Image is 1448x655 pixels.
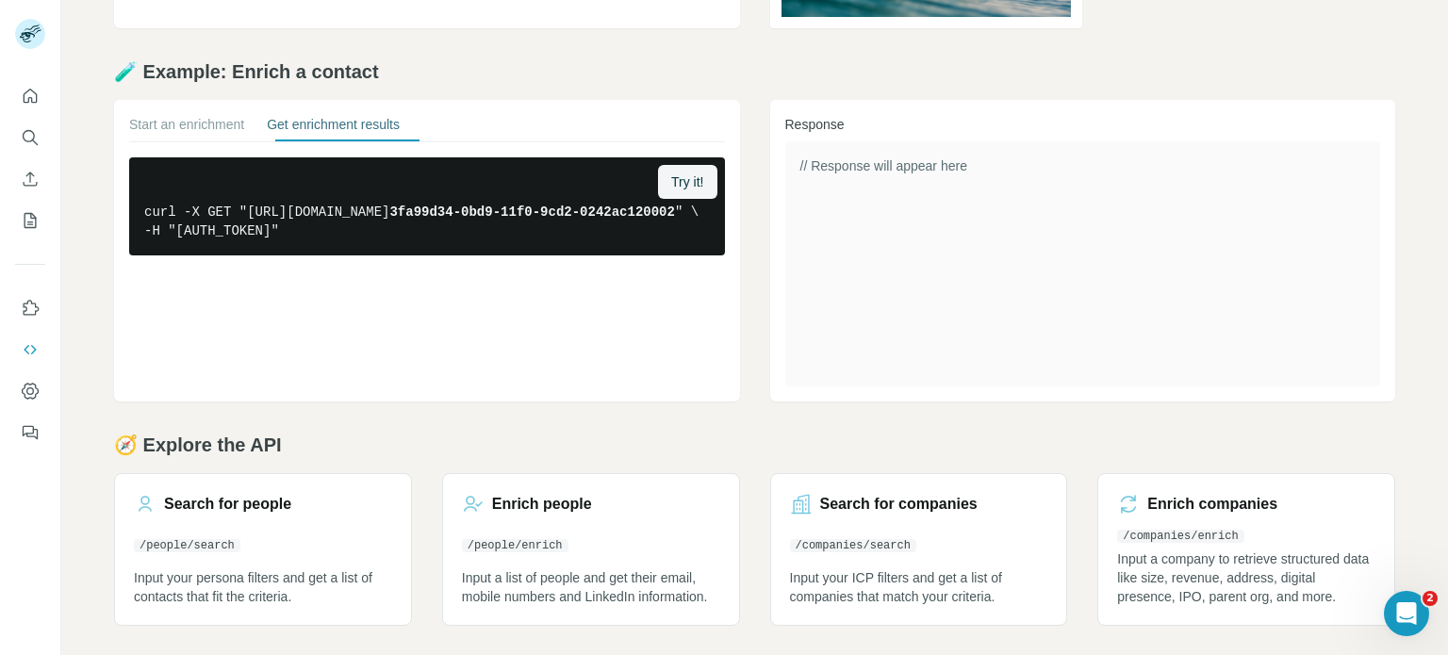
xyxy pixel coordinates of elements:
[820,493,978,516] h3: Search for companies
[15,204,45,237] button: My lists
[114,473,412,626] a: Search for people/people/searchInput your persona filters and get a list of contacts that fit the...
[442,473,740,626] a: Enrich people/people/enrichInput a list of people and get their email, mobile numbers and LinkedI...
[462,568,720,606] p: Input a list of people and get their email, mobile numbers and LinkedIn information.
[770,473,1068,626] a: Search for companies/companies/searchInput your ICP filters and get a list of companies that matc...
[492,493,592,516] h3: Enrich people
[790,568,1048,606] p: Input your ICP filters and get a list of companies that match your criteria.
[790,539,916,552] code: /companies/search
[1117,549,1375,606] p: Input a company to retrieve structured data like size, revenue, address, digital presence, IPO, p...
[15,416,45,450] button: Feedback
[129,115,244,141] button: Start an enrichment
[15,291,45,325] button: Use Surfe on LinkedIn
[134,539,240,552] code: /people/search
[164,493,291,516] h3: Search for people
[134,568,392,606] p: Input your persona filters and get a list of contacts that fit the criteria.
[658,165,716,199] button: Try it!
[800,158,967,173] span: // Response will appear here
[1097,473,1395,626] a: Enrich companies/companies/enrichInput a company to retrieve structured data like size, revenue, ...
[1384,591,1429,636] iframe: Intercom live chat
[1147,493,1277,516] h3: Enrich companies
[389,205,674,220] span: 3fa99d34-0bd9-11f0-9cd2-0242ac120002
[785,115,1381,134] h3: Response
[15,79,45,113] button: Quick start
[267,115,400,141] button: Get enrichment results
[462,539,568,552] code: /people/enrich
[15,162,45,196] button: Enrich CSV
[114,432,1395,458] h2: 🧭 Explore the API
[114,58,1395,85] h2: 🧪 Example: Enrich a contact
[671,172,703,191] span: Try it!
[1423,591,1438,606] span: 2
[15,374,45,408] button: Dashboard
[1117,530,1243,543] code: /companies/enrich
[15,333,45,367] button: Use Surfe API
[15,121,45,155] button: Search
[129,157,725,255] pre: curl -X GET "[URL][DOMAIN_NAME] " \ -H "[AUTH_TOKEN]"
